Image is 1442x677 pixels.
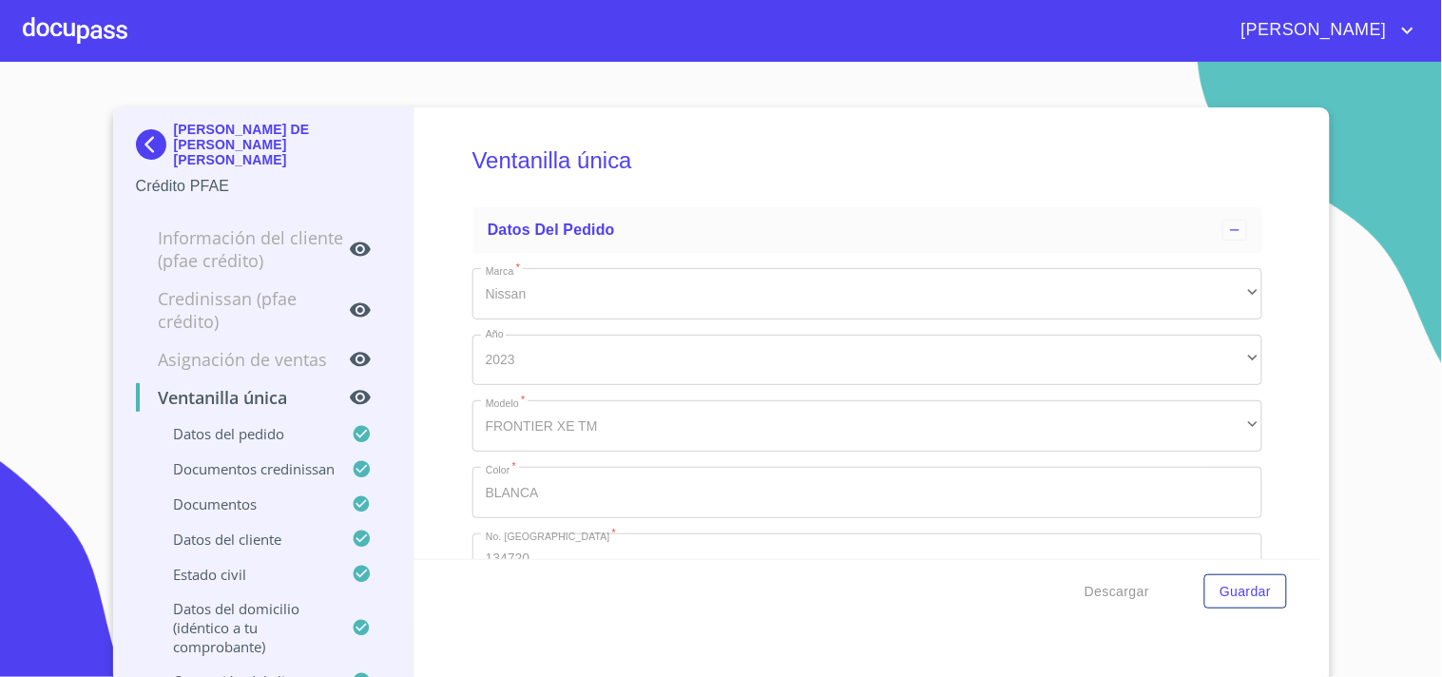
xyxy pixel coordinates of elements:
[472,207,1262,253] div: Datos del pedido
[136,122,392,175] div: [PERSON_NAME] DE [PERSON_NAME] [PERSON_NAME]
[1220,580,1271,604] span: Guardar
[1077,574,1157,609] button: Descargar
[136,424,353,443] p: Datos del pedido
[174,122,392,167] p: [PERSON_NAME] DE [PERSON_NAME] [PERSON_NAME]
[136,287,350,333] p: Credinissan (PFAE crédito)
[136,175,392,198] p: Crédito PFAE
[488,222,615,238] span: Datos del pedido
[136,226,350,272] p: Información del cliente (PFAE crédito)
[136,129,174,160] img: Docupass spot blue
[1204,574,1286,609] button: Guardar
[472,122,1262,200] h5: Ventanilla única
[472,335,1262,386] div: 2023
[472,400,1262,452] div: FRONTIER XE TM
[136,530,353,549] p: Datos del cliente
[136,599,353,656] p: Datos del domicilio (idéntico a tu comprobante)
[472,268,1262,319] div: Nissan
[1227,15,1396,46] span: [PERSON_NAME]
[136,565,353,584] p: Estado civil
[136,386,350,409] p: Ventanilla única
[1227,15,1419,46] button: account of current user
[136,494,353,513] p: Documentos
[136,459,353,478] p: Documentos CrediNissan
[1085,580,1149,604] span: Descargar
[136,348,350,371] p: Asignación de Ventas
